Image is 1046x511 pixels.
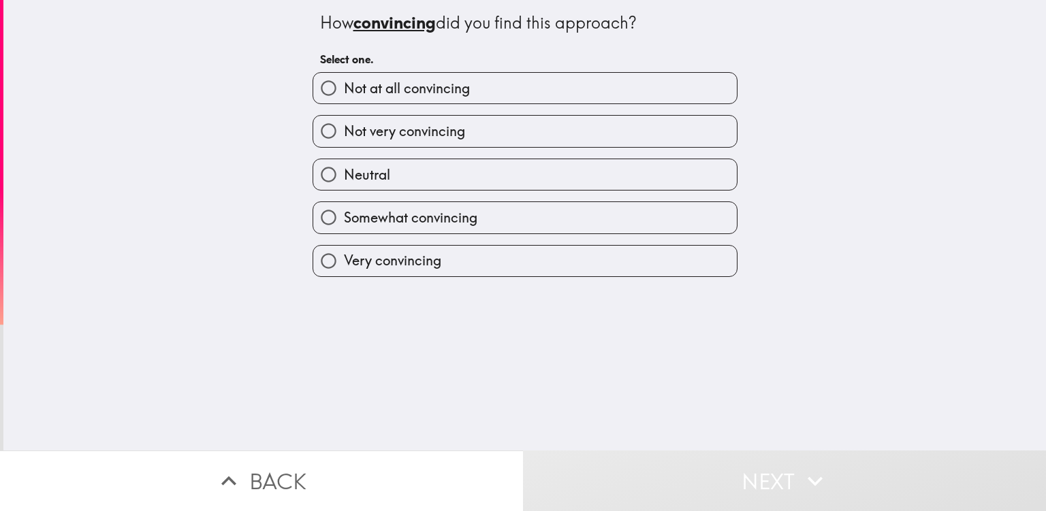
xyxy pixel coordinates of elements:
[313,246,737,276] button: Very convincing
[320,52,730,67] h6: Select one.
[344,122,465,141] span: Not very convincing
[523,450,1046,511] button: Next
[344,208,477,227] span: Somewhat convincing
[313,159,737,190] button: Neutral
[313,202,737,233] button: Somewhat convincing
[313,116,737,146] button: Not very convincing
[313,73,737,103] button: Not at all convincing
[344,251,441,270] span: Very convincing
[344,165,390,184] span: Neutral
[344,79,470,98] span: Not at all convincing
[320,12,730,35] div: How did you find this approach?
[353,12,436,33] u: convincing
